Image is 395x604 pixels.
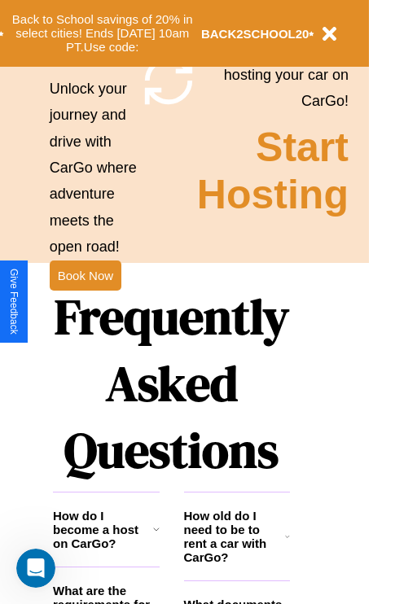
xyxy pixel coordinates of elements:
[197,124,349,218] h2: Start Hosting
[201,27,309,41] b: BACK2SCHOOL20
[4,8,201,59] button: Back to School savings of 20% in select cities! Ends [DATE] 10am PT.Use code:
[50,260,121,291] button: Book Now
[16,549,55,588] iframe: Intercom live chat
[53,509,153,550] h3: How do I become a host on CarGo?
[8,269,20,335] div: Give Feedback
[53,275,290,492] h1: Frequently Asked Questions
[184,509,286,564] h3: How old do I need to be to rent a car with CarGo?
[50,76,140,260] p: Unlock your journey and drive with CarGo where adventure meets the open road!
